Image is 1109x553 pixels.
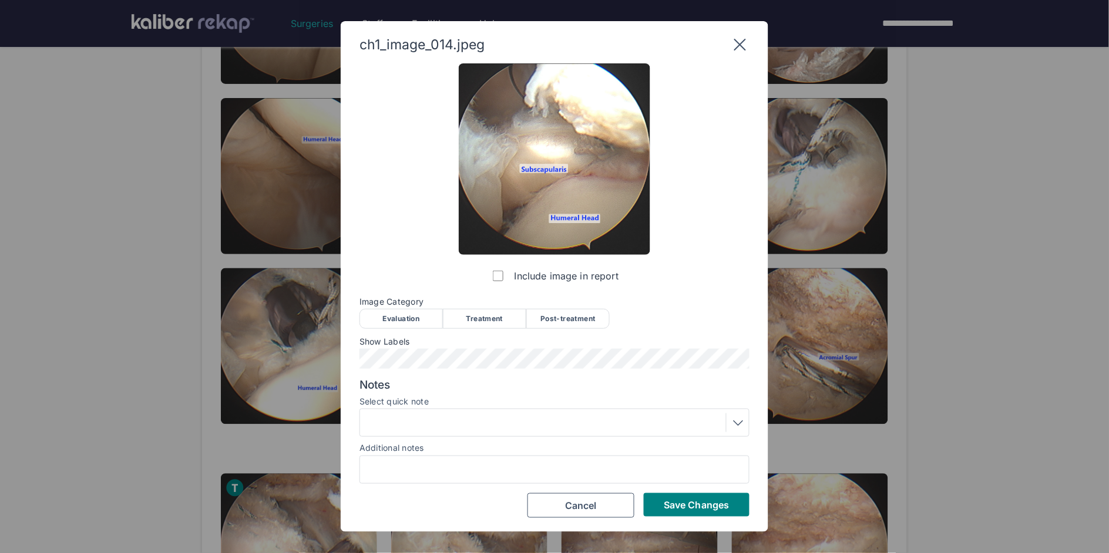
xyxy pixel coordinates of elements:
[565,500,597,511] span: Cancel
[359,397,750,406] label: Select quick note
[459,63,650,255] img: ch1_image_014.jpeg
[493,271,503,281] input: Include image in report
[359,36,485,53] span: ch1_image_014.jpeg
[359,297,750,306] span: Image Category
[644,493,750,517] button: Save Changes
[359,337,750,346] span: Show Labels
[527,493,634,518] button: Cancel
[490,264,619,288] label: Include image in report
[526,309,610,329] div: Post-treatment
[443,309,526,329] div: Treatment
[359,378,750,392] span: Notes
[359,309,443,329] div: Evaluation
[359,443,424,453] label: Additional notes
[664,499,729,511] span: Save Changes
